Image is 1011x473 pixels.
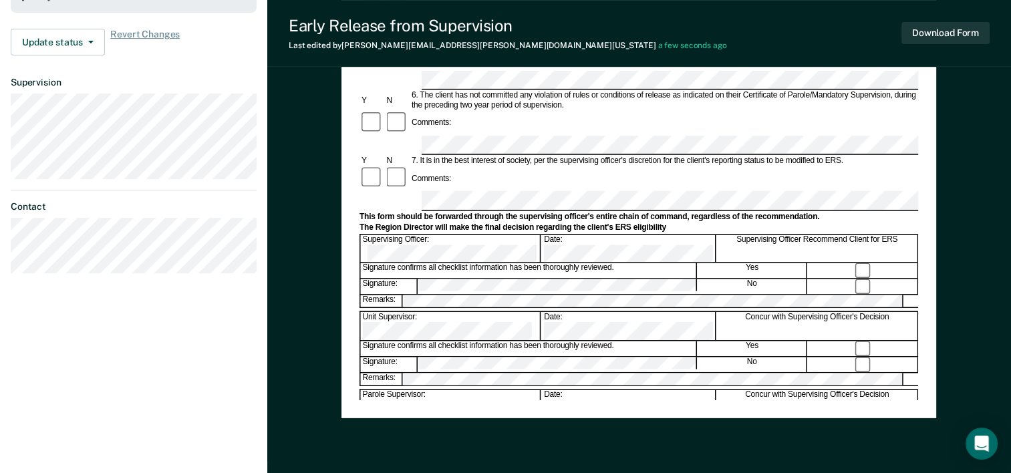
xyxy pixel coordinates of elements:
div: 6. The client has not committed any violation of rules or conditions of release as indicated on t... [410,90,918,110]
div: Supervising Officer: [361,234,541,263]
div: Y [359,156,384,166]
div: Date: [542,234,716,263]
div: Open Intercom Messenger [966,428,998,460]
div: Concur with Supervising Officer's Decision [717,390,918,418]
div: This form should be forwarded through the supervising officer's entire chain of command, regardle... [359,212,918,222]
div: Remarks: [361,295,404,307]
span: Revert Changes [110,29,180,55]
dt: Supervision [11,77,257,88]
div: Supervising Officer Recommend Client for ERS [717,234,918,263]
div: Signature confirms all checklist information has been thoroughly reviewed. [361,263,697,278]
div: N [385,96,410,106]
div: Concur with Supervising Officer's Decision [717,312,918,340]
div: Date: [542,312,716,340]
div: No [698,279,807,294]
div: Y [359,96,384,106]
div: Last edited by [PERSON_NAME][EMAIL_ADDRESS][PERSON_NAME][DOMAIN_NAME][US_STATE] [289,41,727,50]
div: 7. It is in the best interest of society, per the supervising officer's discretion for the client... [410,156,918,166]
div: Yes [698,341,807,356]
dt: Contact [11,201,257,212]
div: Comments: [410,174,453,184]
div: Date: [542,390,716,418]
div: The Region Director will make the final decision regarding the client's ERS eligibility [359,222,918,232]
div: Signature: [361,357,418,372]
div: Comments: [410,118,453,128]
div: Remarks: [361,373,404,385]
div: Signature confirms all checklist information has been thoroughly reviewed. [361,341,697,356]
div: Early Release from Supervision [289,16,727,35]
div: Yes [698,263,807,278]
div: N [385,156,410,166]
button: Update status [11,29,105,55]
div: Unit Supervisor: [361,312,541,340]
span: a few seconds ago [658,41,727,50]
div: Parole Supervisor: [361,390,541,418]
div: No [698,357,807,372]
button: Download Form [901,22,990,44]
div: Signature: [361,279,418,294]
